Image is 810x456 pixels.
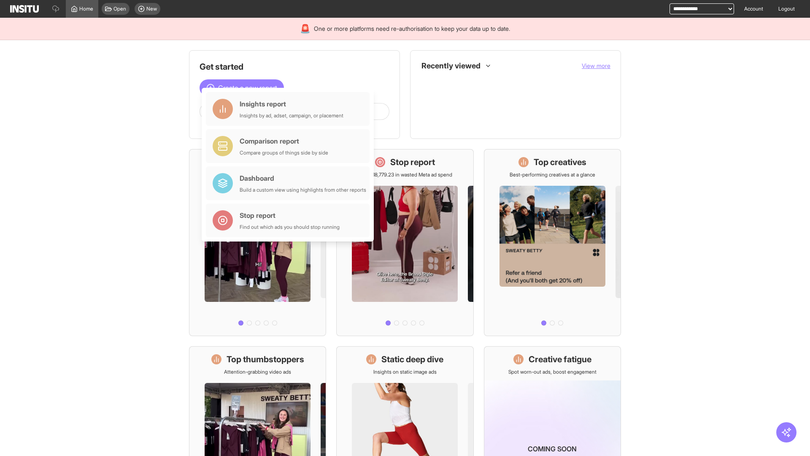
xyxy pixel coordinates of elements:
[240,99,343,109] div: Insights report
[390,156,435,168] h1: Stop report
[240,112,343,119] div: Insights by ad, adset, campaign, or placement
[510,171,595,178] p: Best-performing creatives at a glance
[534,156,586,168] h1: Top creatives
[240,210,340,220] div: Stop report
[240,173,366,183] div: Dashboard
[240,136,328,146] div: Comparison report
[227,353,304,365] h1: Top thumbstoppers
[314,24,510,33] span: One or more platforms need re-authorisation to keep your data up to date.
[381,353,443,365] h1: Static deep dive
[240,224,340,231] div: Find out which ads you should stop running
[10,5,39,13] img: Logo
[146,5,157,12] span: New
[240,187,366,193] div: Build a custom view using highlights from other reports
[113,5,126,12] span: Open
[240,149,328,156] div: Compare groups of things side by side
[582,62,610,70] button: View more
[336,149,473,336] a: Stop reportSave £18,779.23 in wasted Meta ad spend
[79,5,93,12] span: Home
[484,149,621,336] a: Top creativesBest-performing creatives at a glance
[300,23,310,35] div: 🚨
[224,369,291,375] p: Attention-grabbing video ads
[200,79,284,96] button: Create a new report
[189,149,326,336] a: What's live nowSee all active ads instantly
[358,171,452,178] p: Save £18,779.23 in wasted Meta ad spend
[373,369,437,375] p: Insights on static image ads
[200,61,389,73] h1: Get started
[582,62,610,69] span: View more
[218,83,277,93] span: Create a new report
